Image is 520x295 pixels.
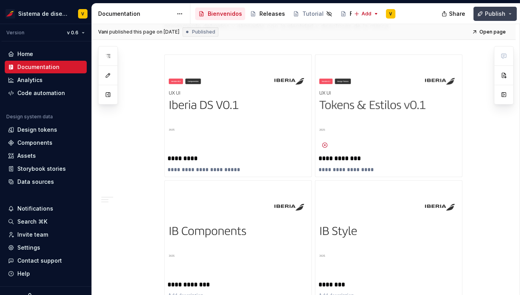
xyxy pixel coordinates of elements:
[98,29,108,35] span: Vani
[18,10,69,18] div: Sistema de diseño Iberia
[2,5,90,22] button: Sistema de diseño IberiaV
[5,162,87,175] a: Storybook stories
[82,11,84,17] div: V
[449,10,465,18] span: Share
[17,231,48,239] div: Invite team
[290,7,335,20] a: Tutorial
[5,254,87,267] button: Contact support
[5,228,87,241] a: Invite team
[192,29,215,35] span: Published
[470,26,509,37] a: Open page
[352,8,381,19] button: Add
[390,11,392,17] div: V
[195,7,245,20] a: Bienvenidos
[5,149,87,162] a: Assets
[362,11,371,17] span: Add
[5,176,87,188] a: Data sources
[98,10,173,18] div: Documentation
[438,7,470,21] button: Share
[5,136,87,149] a: Components
[473,7,517,21] button: Publish
[17,244,40,252] div: Settings
[168,58,308,151] img: 504496ce-44f8-4248-99bf-ab668cb1e77b.svg
[247,7,288,20] a: Releases
[5,87,87,99] a: Code automation
[195,6,350,22] div: Page tree
[5,74,87,86] a: Analytics
[5,215,87,228] button: Search ⌘K
[168,184,308,277] img: a447cc00-e4b3-4af1-95f5-477fe0bb63ef.svg
[5,123,87,136] a: Design tokens
[63,27,88,38] button: v 0.6
[485,10,505,18] span: Publish
[17,50,33,58] div: Home
[208,10,242,18] div: Bienvenidos
[6,114,53,120] div: Design system data
[337,7,387,20] a: Foundations
[6,30,24,36] div: Version
[17,139,52,147] div: Components
[67,30,78,36] span: v 0.6
[17,205,53,213] div: Notifications
[319,184,459,277] img: 09a23ace-71f6-41a5-b925-664d6fe76e14.svg
[6,9,15,19] img: 55604660-494d-44a9-beb2-692398e9940a.png
[5,61,87,73] a: Documentation
[17,63,60,71] div: Documentation
[17,126,57,134] div: Design tokens
[17,218,47,226] div: Search ⌘K
[17,89,65,97] div: Code automation
[5,241,87,254] a: Settings
[17,152,36,160] div: Assets
[17,257,62,265] div: Contact support
[17,165,66,173] div: Storybook stories
[259,10,285,18] div: Releases
[5,202,87,215] button: Notifications
[5,48,87,60] a: Home
[17,178,54,186] div: Data sources
[109,29,179,35] div: published this page on [DATE]
[5,267,87,280] button: Help
[17,76,43,84] div: Analytics
[17,270,30,278] div: Help
[319,58,459,151] img: cd663202-229c-4e04-abf7-0bedc0476701.png
[479,29,506,35] span: Open page
[350,10,384,18] div: Foundations
[302,10,324,18] div: Tutorial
